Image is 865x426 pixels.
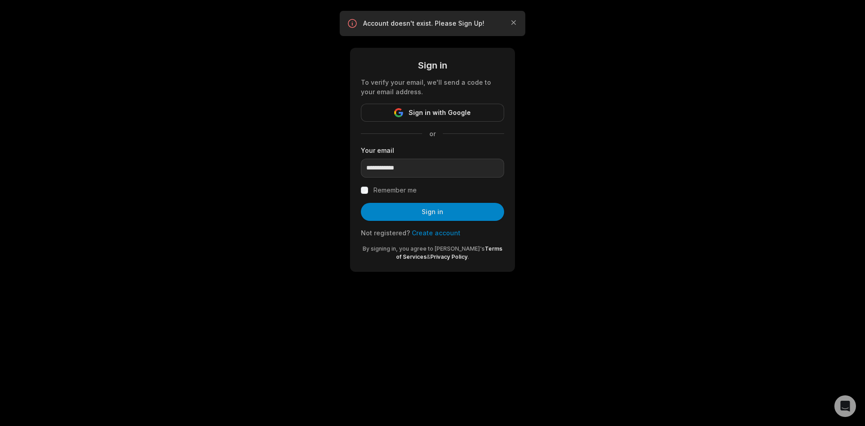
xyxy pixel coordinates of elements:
[412,229,460,237] a: Create account
[363,19,502,28] p: Account doesn't exist. Please Sign Up!
[422,129,443,138] span: or
[834,395,856,417] div: Open Intercom Messenger
[361,146,504,155] label: Your email
[427,253,430,260] span: &
[361,59,504,72] div: Sign in
[361,229,410,237] span: Not registered?
[396,245,502,260] a: Terms of Services
[373,185,417,196] label: Remember me
[361,78,504,96] div: To verify your email, we'll send a code to your email address.
[468,253,469,260] span: .
[409,107,471,118] span: Sign in with Google
[363,245,485,252] span: By signing in, you agree to [PERSON_NAME]'s
[361,203,504,221] button: Sign in
[361,104,504,122] button: Sign in with Google
[430,253,468,260] a: Privacy Policy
